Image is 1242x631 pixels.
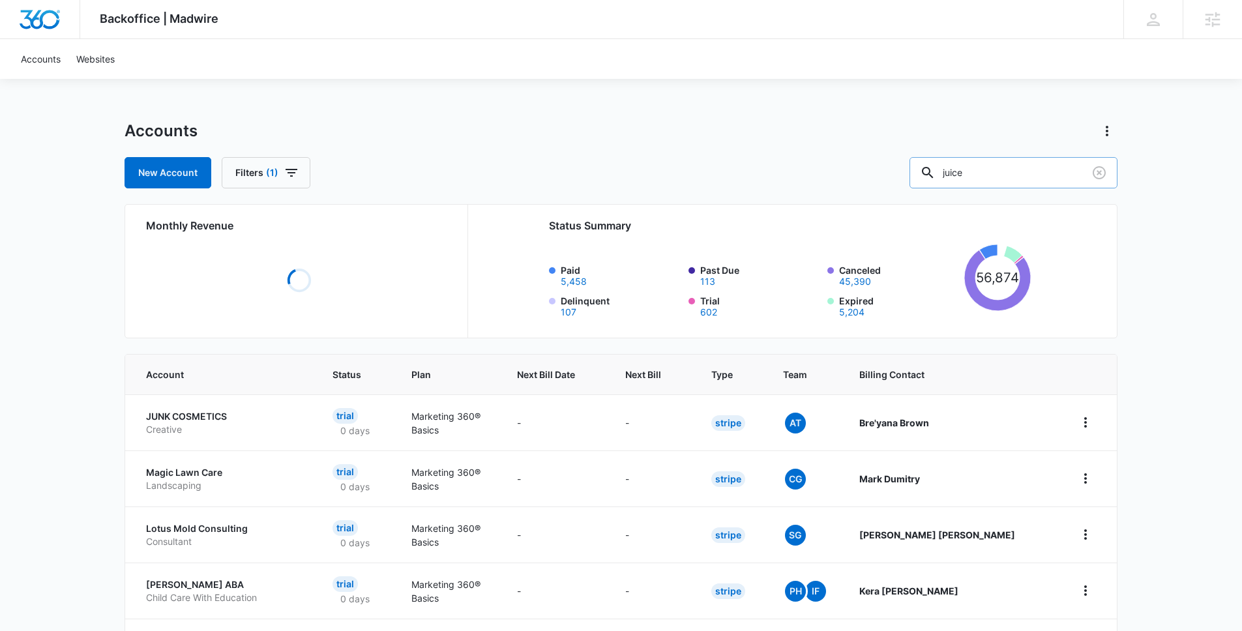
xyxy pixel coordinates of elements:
div: Stripe [711,527,745,543]
td: - [501,563,610,619]
span: SG [785,525,806,546]
span: Billing Contact [859,368,1044,381]
span: Account [146,368,282,381]
div: Trial [333,464,358,480]
span: Plan [411,368,486,381]
a: Websites [68,39,123,79]
a: Accounts [13,39,68,79]
a: New Account [125,157,211,188]
p: JUNK COSMETICS [146,410,301,423]
p: Landscaping [146,479,301,492]
strong: Kera [PERSON_NAME] [859,585,958,596]
button: home [1075,524,1096,545]
a: Lotus Mold ConsultingConsultant [146,522,301,548]
button: Canceled [839,277,871,286]
label: Delinquent [561,294,681,317]
button: Trial [700,308,717,317]
button: Expired [839,308,865,317]
p: 0 days [333,592,377,606]
h1: Accounts [125,121,198,141]
p: Magic Lawn Care [146,466,301,479]
div: Trial [333,408,358,424]
button: Past Due [700,277,715,286]
button: home [1075,468,1096,489]
div: Stripe [711,583,745,599]
button: Clear [1089,162,1110,183]
button: home [1075,580,1096,601]
strong: Bre'yana Brown [859,417,929,428]
span: CG [785,469,806,490]
p: Marketing 360® Basics [411,409,486,437]
td: - [610,450,696,506]
p: Marketing 360® Basics [411,465,486,493]
label: Canceled [839,263,959,286]
a: [PERSON_NAME] ABAChild Care With Education [146,578,301,604]
p: Marketing 360® Basics [411,578,486,605]
td: - [610,563,696,619]
td: - [610,394,696,450]
p: 0 days [333,424,377,437]
span: Team [783,368,809,381]
button: Paid [561,277,587,286]
td: - [501,450,610,506]
span: Status [333,368,361,381]
p: Lotus Mold Consulting [146,522,301,535]
p: 0 days [333,536,377,550]
p: [PERSON_NAME] ABA [146,578,301,591]
label: Trial [700,294,820,317]
button: home [1075,412,1096,433]
button: Actions [1097,121,1117,141]
label: Past Due [700,263,820,286]
td: - [501,506,610,563]
p: Consultant [146,535,301,548]
label: Expired [839,294,959,317]
div: Trial [333,520,358,536]
strong: [PERSON_NAME] [PERSON_NAME] [859,529,1015,540]
p: Child Care With Education [146,591,301,604]
span: IF [805,581,826,602]
p: Creative [146,423,301,436]
span: PH [785,581,806,602]
span: (1) [266,168,278,177]
span: At [785,413,806,433]
button: Filters(1) [222,157,310,188]
span: Next Bill Date [517,368,575,381]
p: Marketing 360® Basics [411,521,486,549]
a: Magic Lawn CareLandscaping [146,466,301,492]
h2: Monthly Revenue [146,218,452,233]
span: Backoffice | Madwire [100,12,218,25]
td: - [610,506,696,563]
span: Next Bill [625,368,661,381]
tspan: 56,874 [975,269,1019,286]
button: Delinquent [561,308,576,317]
span: Type [711,368,733,381]
label: Paid [561,263,681,286]
div: Stripe [711,415,745,431]
p: 0 days [333,480,377,493]
a: JUNK COSMETICSCreative [146,410,301,435]
td: - [501,394,610,450]
input: Search [909,157,1117,188]
div: Trial [333,576,358,592]
div: Stripe [711,471,745,487]
h2: Status Summary [549,218,1031,233]
strong: Mark Dumitry [859,473,920,484]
